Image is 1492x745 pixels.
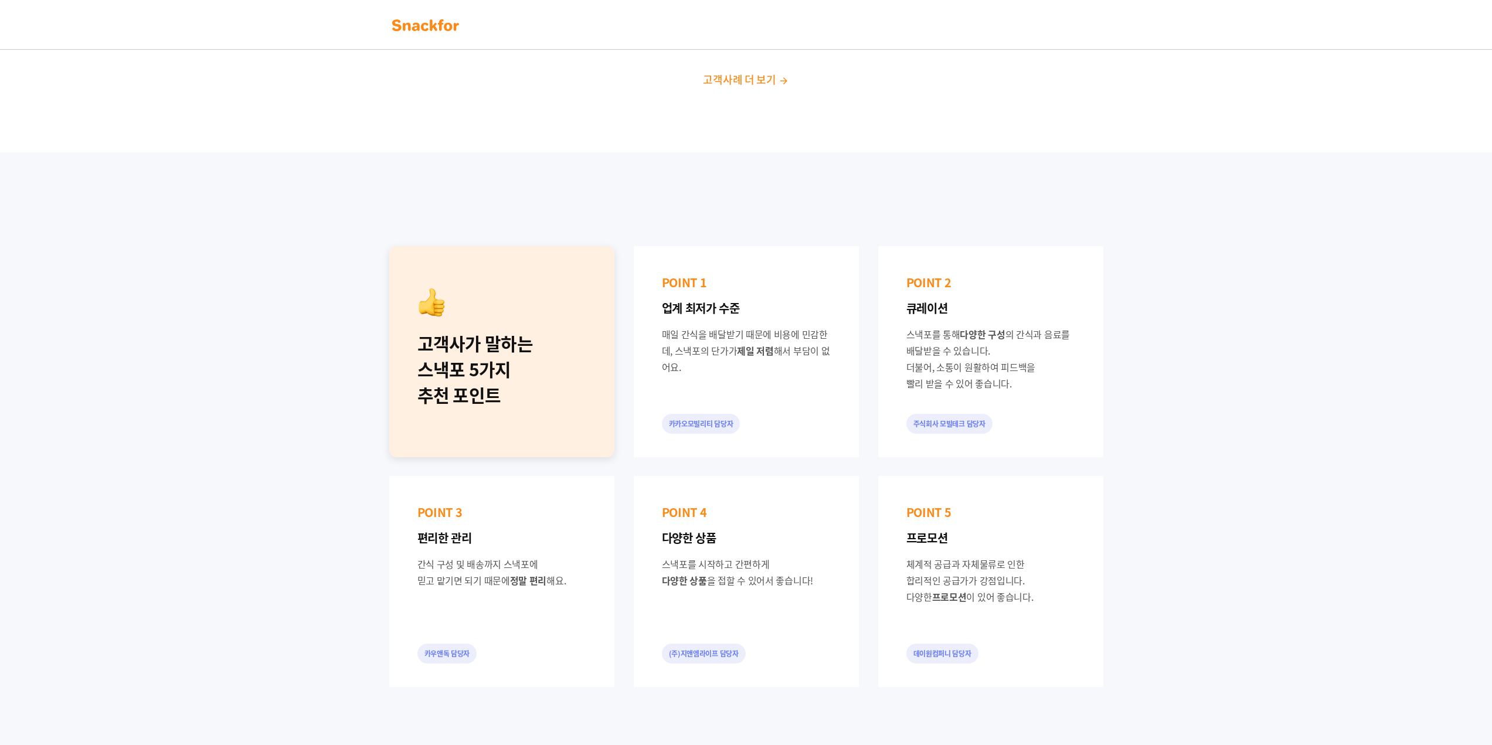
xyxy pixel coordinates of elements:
p: POINT 5 [906,504,1075,521]
p: POINT 3 [417,504,586,521]
div: 주식회사 모빌테크 담당자 [906,414,993,434]
div: 스낵포를 통해 의 간식과 음료를 배달받을 수 있습니다. 더불어, 소통이 원활하여 피드백을 빨리 받을 수 있어 좋습니다. [906,326,1075,392]
span: 정말 편리 [510,573,547,587]
span: 제일 저렴 [737,343,774,358]
p: 업계 최저가 수준 [662,300,831,317]
div: 카우앤독 담당자 [417,644,477,664]
div: 간식 구성 및 배송까지 스낵포에 믿고 맡기면 되기 때문에 해요. [417,556,586,588]
p: POINT 2 [906,274,1075,291]
p: 프로모션 [906,530,1075,546]
a: 고객사례 더 보기 [703,72,789,87]
img: arrow.svg [779,76,789,86]
div: 체계적 공급과 자체물류로 인한 합리적인 공급가가 강점입니다. 다양한 이 있어 좋습니다. [906,556,1075,605]
div: (주)지앤엠라이프 담당자 [662,644,746,664]
div: 데이원컴퍼니 담당자 [906,644,978,664]
span: 프로모션 [932,590,967,604]
span: 다양한 상품 [662,573,707,587]
p: POINT 1 [662,274,831,291]
div: 고객사가 말하는 스낵포 5가지 추천 포인트 [417,331,586,408]
span: 고객사례 더 보기 [703,72,776,87]
img: recommend.png [417,288,446,317]
div: 카카오모빌리티 담당자 [662,414,740,434]
p: POINT 4 [662,504,831,521]
span: 다양한 구성 [960,327,1005,341]
p: 큐레이션 [906,300,1075,317]
p: 편리한 관리 [417,530,586,546]
div: 스낵포를 시작하고 간편하게 을 접할 수 있어서 좋습니다! [662,556,831,588]
p: 다양한 상품 [662,530,831,546]
img: background-main-color.svg [389,16,463,35]
div: 매일 간식을 배달받기 때문에 비용에 민감한데, 스낵포의 단가가 해서 부담이 없어요. [662,326,831,375]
